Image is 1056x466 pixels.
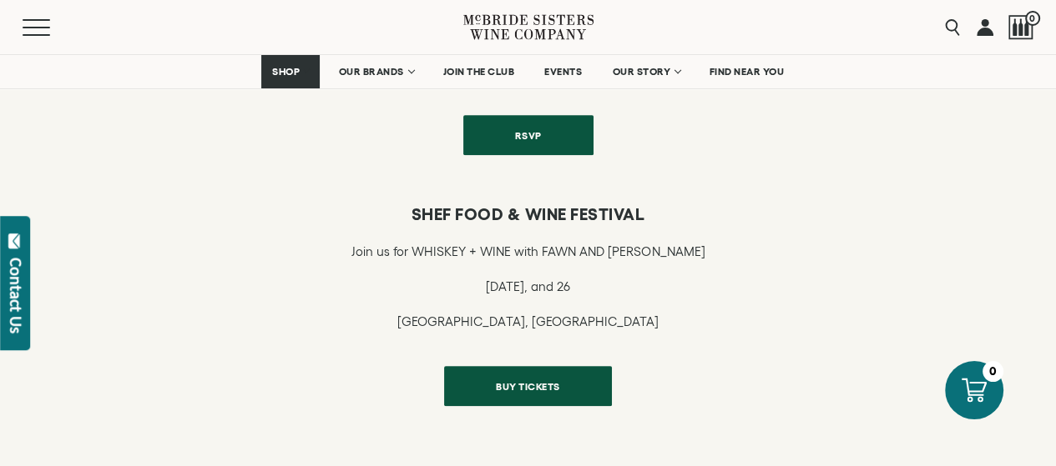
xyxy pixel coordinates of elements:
span: FIND NEAR YOU [710,66,785,78]
a: OUR STORY [601,55,690,88]
a: OUR BRANDS [328,55,424,88]
p: Join us for WHISKEY + WINE with FAWN AND [PERSON_NAME] [351,241,705,263]
div: 0 [983,361,1003,382]
a: EVENTS [533,55,593,88]
p: [DATE], and 26 [351,276,705,298]
span: SHOP [272,66,301,78]
span: JOIN THE CLUB [443,66,515,78]
a: SHOP [261,55,320,88]
h6: Shef Food & Wine Festival [240,204,816,224]
button: Mobile Menu Trigger [23,19,83,36]
span: OUR STORY [612,66,670,78]
a: JOIN THE CLUB [432,55,526,88]
a: FIND NEAR YOU [699,55,796,88]
span: RSVP [486,119,571,152]
span: EVENTS [544,66,582,78]
div: Contact Us [8,258,24,333]
span: OUR BRANDS [339,66,404,78]
p: [GEOGRAPHIC_DATA], [GEOGRAPHIC_DATA] [351,311,705,333]
span: 0 [1025,11,1040,26]
a: RSVP [463,115,594,155]
span: BUY TICKETS [467,370,589,403]
a: BUY TICKETS [444,366,612,406]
